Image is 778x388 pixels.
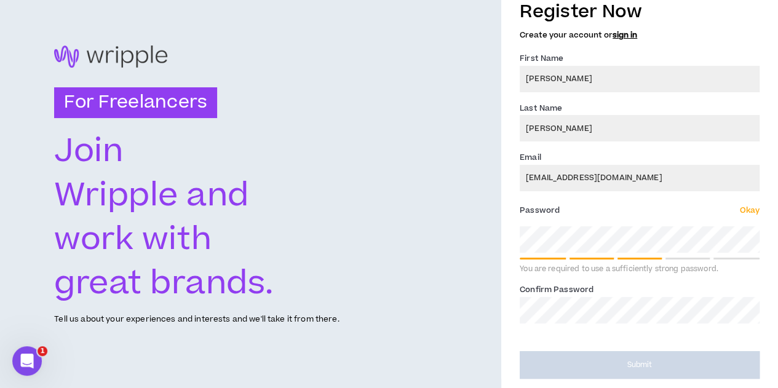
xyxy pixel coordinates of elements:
a: sign in [613,30,637,41]
span: 1 [38,346,47,356]
span: Password [520,205,560,216]
button: Submit [520,351,760,379]
label: Confirm Password [520,280,593,299]
div: You are required to use a sufficiently strong password. [520,264,760,274]
text: great brands. [54,261,274,306]
label: Last Name [520,98,562,118]
h3: For Freelancers [54,87,217,118]
text: Wripple and [54,173,249,218]
text: Join [54,129,123,174]
h5: Create your account or [520,31,760,39]
p: Tell us about your experiences and interests and we'll take it from there. [54,314,339,325]
input: First name [520,66,760,92]
iframe: Intercom live chat [12,346,42,376]
span: Okay [740,205,760,216]
label: First Name [520,49,563,68]
label: Email [520,148,541,167]
input: Enter Email [520,165,760,191]
text: work with [54,216,213,262]
input: Last name [520,115,760,141]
